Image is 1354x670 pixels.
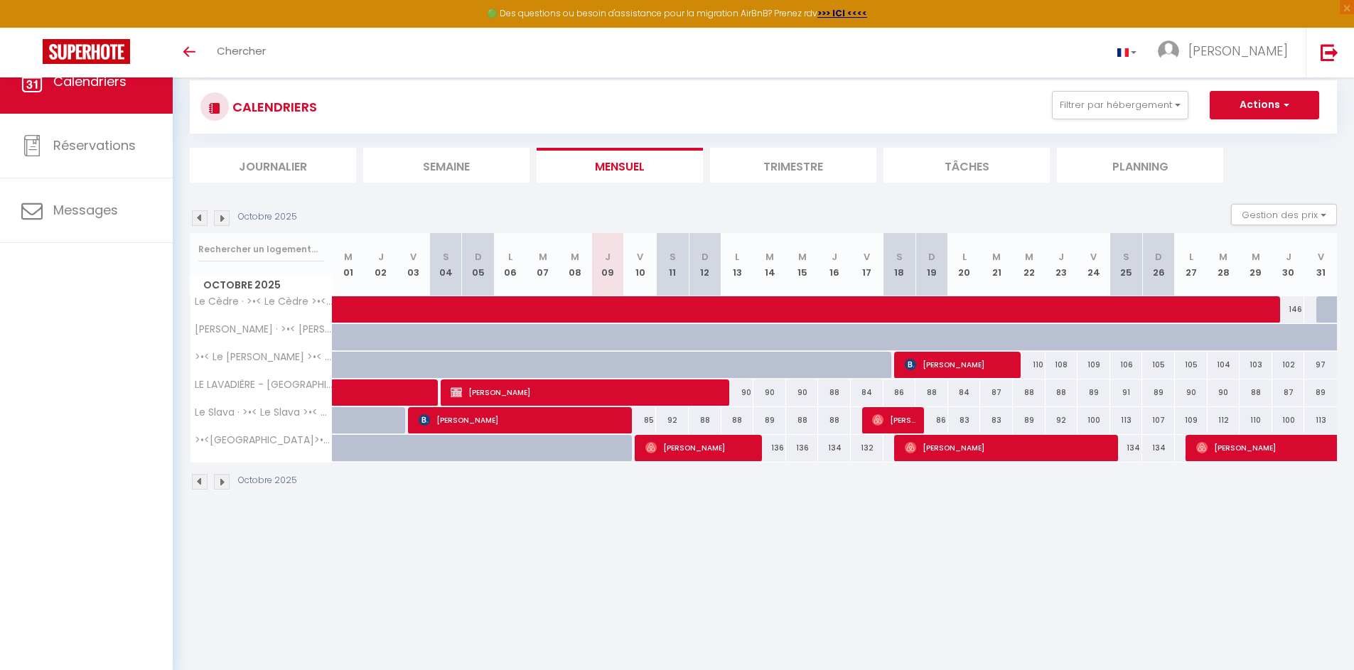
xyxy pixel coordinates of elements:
div: 109 [1175,407,1208,433]
abbr: L [1189,250,1193,264]
div: 88 [818,407,851,433]
th: 07 [527,233,559,296]
abbr: V [1090,250,1097,264]
div: 112 [1208,407,1240,433]
span: Chercher [217,43,266,58]
th: 30 [1272,233,1305,296]
li: Trimestre [710,148,876,183]
abbr: V [1318,250,1324,264]
th: 20 [948,233,981,296]
abbr: L [735,250,739,264]
div: 88 [1240,379,1272,406]
abbr: D [475,250,482,264]
span: LE LAVADIÈRE - [GEOGRAPHIC_DATA] · >•< Le Lavadière >•< joli duplex avec terrasse [193,379,335,390]
abbr: J [605,250,611,264]
abbr: J [832,250,837,264]
div: 113 [1110,407,1143,433]
abbr: V [864,250,870,264]
th: 28 [1208,233,1240,296]
span: [PERSON_NAME] [905,351,1014,378]
li: Planning [1057,148,1223,183]
span: Réservations [53,136,136,154]
th: 02 [365,233,397,296]
abbr: M [1219,250,1227,264]
div: 88 [1046,379,1078,406]
a: >>> ICI <<<< [817,7,867,19]
th: 16 [818,233,851,296]
th: 25 [1110,233,1143,296]
th: 11 [656,233,689,296]
span: [PERSON_NAME] [1188,42,1288,60]
span: Messages [53,201,118,219]
span: Le Slava · >•< Le Slava >•< Maison de charme près de [GEOGRAPHIC_DATA] [193,407,335,418]
div: 84 [948,379,981,406]
div: 83 [980,407,1013,433]
abbr: J [1058,250,1064,264]
th: 24 [1078,233,1110,296]
div: 134 [818,435,851,461]
th: 26 [1142,233,1175,296]
li: Mensuel [537,148,703,183]
div: 90 [1175,379,1208,406]
abbr: M [344,250,353,264]
abbr: J [1286,250,1291,264]
span: Le Cèdre · >•< Le Cèdre >•< Logement d'exception proche [GEOGRAPHIC_DATA] [193,296,335,307]
div: 91 [1110,379,1143,406]
div: 100 [1272,407,1305,433]
span: >•< Le [PERSON_NAME] >•< Havre de paix proche [GEOGRAPHIC_DATA] [193,352,335,362]
th: 19 [915,233,948,296]
abbr: M [992,250,1001,264]
div: 90 [721,379,754,406]
abbr: M [1252,250,1260,264]
th: 14 [753,233,786,296]
h3: CALENDRIERS [229,91,317,123]
abbr: S [443,250,449,264]
th: 17 [851,233,883,296]
input: Rechercher un logement... [198,237,324,262]
div: 134 [1110,435,1143,461]
p: Octobre 2025 [238,210,297,224]
img: logout [1321,43,1338,61]
abbr: L [508,250,512,264]
div: 90 [1208,379,1240,406]
th: 10 [624,233,657,296]
div: 89 [753,407,786,433]
abbr: M [765,250,774,264]
abbr: V [410,250,417,264]
div: 88 [1013,379,1046,406]
th: 06 [494,233,527,296]
th: 21 [980,233,1013,296]
abbr: S [1123,250,1129,264]
div: 113 [1304,407,1337,433]
div: 105 [1142,352,1175,378]
th: 01 [333,233,365,296]
div: 88 [915,379,948,406]
div: 89 [1304,379,1337,406]
div: 84 [851,379,883,406]
button: Gestion des prix [1231,204,1337,225]
div: 136 [753,435,786,461]
div: 107 [1142,407,1175,433]
div: 88 [818,379,851,406]
div: 105 [1175,352,1208,378]
li: Journalier [190,148,356,183]
div: 108 [1046,352,1078,378]
div: 92 [656,407,689,433]
abbr: D [928,250,935,264]
div: 85 [624,407,657,433]
button: Filtrer par hébergement [1052,91,1188,119]
abbr: V [637,250,643,264]
span: [PERSON_NAME] [645,434,754,461]
th: 15 [786,233,819,296]
p: Octobre 2025 [238,474,297,487]
span: Calendriers [53,72,127,90]
abbr: D [1155,250,1162,264]
abbr: D [702,250,709,264]
div: 87 [1272,379,1305,406]
th: 09 [591,233,624,296]
th: 05 [462,233,495,296]
div: 103 [1240,352,1272,378]
th: 08 [559,233,592,296]
div: 88 [721,407,754,433]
